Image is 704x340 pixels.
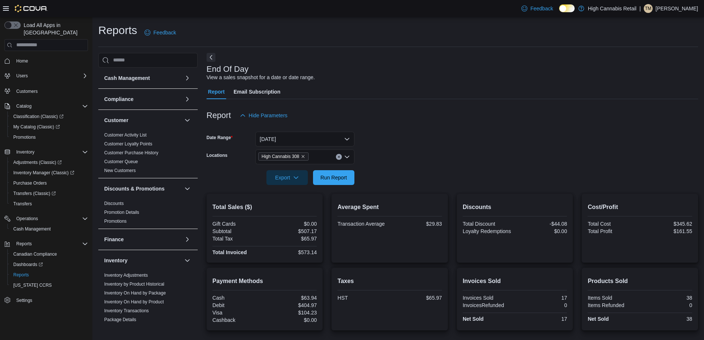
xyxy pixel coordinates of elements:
[516,316,567,322] div: 17
[183,235,192,244] button: Finance
[104,201,124,206] span: Discounts
[16,297,32,303] span: Settings
[7,122,91,132] a: My Catalog (Classic)
[588,221,638,227] div: Total Cost
[16,216,38,222] span: Operations
[212,203,317,212] h2: Total Sales ($)
[7,199,91,209] button: Transfers
[212,317,263,323] div: Cashback
[530,5,553,12] span: Feedback
[7,280,91,290] button: [US_STATE] CCRS
[266,302,317,308] div: $404.97
[212,236,263,242] div: Total Tax
[13,282,52,288] span: [US_STATE] CCRS
[207,74,315,81] div: View a sales snapshot for a date or date range.
[13,124,60,130] span: My Catalog (Classic)
[104,272,148,278] span: Inventory Adjustments
[337,295,388,301] div: HST
[13,239,35,248] button: Reports
[104,132,147,138] a: Customer Activity List
[104,257,127,264] h3: Inventory
[153,29,176,36] span: Feedback
[104,236,124,243] h3: Finance
[644,4,653,13] div: Tonisha Misuraca
[104,201,124,206] a: Discounts
[13,87,41,96] a: Customers
[16,241,32,247] span: Reports
[516,221,567,227] div: -$44.08
[10,225,88,233] span: Cash Management
[104,317,136,323] span: Package Details
[104,74,181,82] button: Cash Management
[10,260,46,269] a: Dashboards
[104,290,166,296] span: Inventory On Hand by Package
[516,295,567,301] div: 17
[262,153,299,160] span: High Cannabis 308
[516,302,567,308] div: 0
[588,277,692,286] h2: Products Sold
[104,141,152,147] span: Customer Loyalty Points
[13,114,64,119] span: Classification (Classic)
[463,316,484,322] strong: Net Sold
[208,84,225,99] span: Report
[104,117,181,124] button: Customer
[1,85,91,96] button: Customers
[10,122,63,131] a: My Catalog (Classic)
[7,168,91,178] a: Inventory Manager (Classic)
[13,214,88,223] span: Operations
[104,150,159,155] a: Customer Purchase History
[104,236,181,243] button: Finance
[10,270,32,279] a: Reports
[249,112,288,119] span: Hide Parameters
[98,131,198,178] div: Customer
[271,170,303,185] span: Export
[10,199,35,208] a: Transfers
[266,310,317,316] div: $104.23
[104,168,136,173] a: New Customers
[1,295,91,306] button: Settings
[207,152,228,158] label: Locations
[344,154,350,160] button: Open list of options
[104,185,164,192] h3: Discounts & Promotions
[10,179,88,188] span: Purchase Orders
[104,282,164,287] a: Inventory by Product Historical
[10,133,39,142] a: Promotions
[13,148,88,156] span: Inventory
[7,178,91,188] button: Purchase Orders
[104,218,127,224] span: Promotions
[104,219,127,224] a: Promotions
[10,112,88,121] span: Classification (Classic)
[212,310,263,316] div: Visa
[337,277,442,286] h2: Taxes
[10,168,77,177] a: Inventory Manager (Classic)
[10,179,50,188] a: Purchase Orders
[104,308,149,314] span: Inventory Transactions
[104,257,181,264] button: Inventory
[642,295,692,301] div: 38
[16,73,28,79] span: Users
[13,57,31,65] a: Home
[266,221,317,227] div: $0.00
[266,295,317,301] div: $63.94
[4,53,88,325] nav: Complex example
[258,152,309,161] span: High Cannabis 308
[266,228,317,234] div: $507.17
[13,180,47,186] span: Purchase Orders
[104,159,138,164] a: Customer Queue
[463,228,513,234] div: Loyalty Redemptions
[10,225,54,233] a: Cash Management
[104,95,181,103] button: Compliance
[639,4,641,13] p: |
[559,4,575,12] input: Dark Mode
[104,159,138,165] span: Customer Queue
[10,260,88,269] span: Dashboards
[463,203,567,212] h2: Discounts
[183,74,192,83] button: Cash Management
[104,209,139,215] span: Promotion Details
[183,256,192,265] button: Inventory
[16,58,28,64] span: Home
[16,88,38,94] span: Customers
[104,273,148,278] a: Inventory Adjustments
[10,250,60,259] a: Canadian Compliance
